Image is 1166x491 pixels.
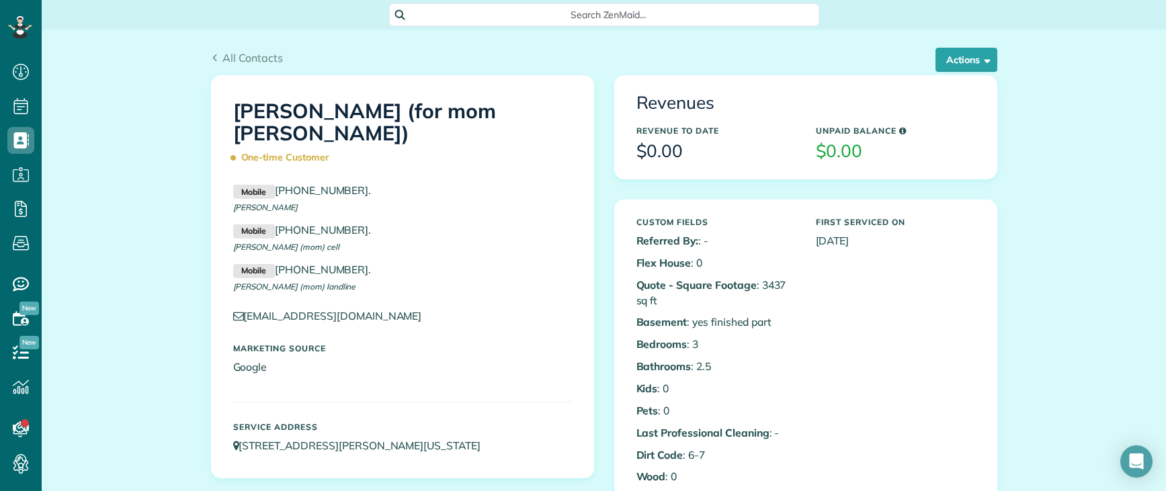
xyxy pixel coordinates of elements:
[222,51,283,64] span: All Contacts
[636,337,688,351] b: Bedrooms
[1120,445,1153,478] div: Open Intercom Messenger
[636,469,796,484] p: : 0
[636,93,975,113] h3: Revenues
[233,242,339,252] span: [PERSON_NAME] (mom) cell
[816,218,975,226] h5: First Serviced On
[233,223,369,236] a: Mobile[PHONE_NUMBER]
[636,382,658,395] b: Kids
[636,126,796,135] h5: Revenue to Date
[636,381,796,396] p: : 0
[816,233,975,249] p: [DATE]
[233,309,435,322] a: [EMAIL_ADDRESS][DOMAIN_NAME]
[636,403,796,418] p: : 0
[636,234,699,247] b: Referred By:
[636,337,796,352] p: : 3
[816,126,975,135] h5: Unpaid Balance
[233,183,572,199] p: .
[816,142,975,161] h3: $0.00
[636,447,796,463] p: : 6-7
[636,314,796,330] p: : yes finished part
[636,359,692,373] b: Bathrooms
[233,422,572,431] h5: Service Address
[19,302,39,315] span: New
[233,222,572,238] p: .
[233,202,298,212] span: [PERSON_NAME]
[636,233,796,249] p: : -
[636,218,796,226] h5: Custom Fields
[233,100,572,169] h1: [PERSON_NAME] (for mom [PERSON_NAME])
[935,48,997,72] button: Actions
[233,183,369,197] a: Mobile[PHONE_NUMBER]
[636,142,796,161] h3: $0.00
[636,255,796,271] p: : 0
[636,359,796,374] p: : 2.5
[233,281,356,292] span: [PERSON_NAME] (mom) landline
[233,146,335,169] span: One-time Customer
[636,277,796,308] p: : 3437 sq ft
[233,344,572,353] h5: Marketing Source
[636,404,659,417] b: Pets
[233,224,275,239] small: Mobile
[636,470,666,483] b: Wood
[233,185,275,199] small: Mobile
[233,359,572,375] p: Google
[233,262,572,278] p: .
[636,425,796,441] p: : -
[19,336,39,349] span: New
[211,50,284,66] a: All Contacts
[636,426,769,439] b: Last Professional Cleaning
[233,264,275,279] small: Mobile
[636,315,688,328] b: Basement
[636,278,757,292] b: Quote - Square Footage
[233,263,369,276] a: Mobile[PHONE_NUMBER]
[636,448,683,461] b: Dirt Code
[233,439,493,452] a: [STREET_ADDRESS][PERSON_NAME][US_STATE]
[636,256,692,269] b: Flex House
